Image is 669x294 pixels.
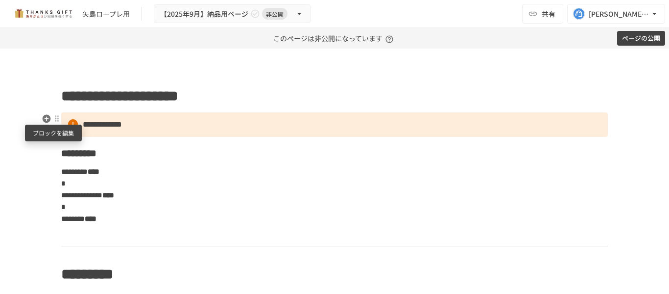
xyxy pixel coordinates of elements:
span: 非公開 [262,9,287,19]
div: 矢島ロープレ用 [82,9,130,19]
div: ブロックを編集 [25,125,82,141]
button: 【2025年9月】納品用ページ非公開 [154,4,311,24]
span: 共有 [542,8,555,19]
button: ページの公開 [617,31,665,46]
p: このページは非公開になっています [273,28,396,49]
img: mMP1OxWUAhQbsRWCurg7vIHe5HqDpP7qZo7fRoNLXQh [12,6,74,22]
button: 共有 [522,4,563,24]
button: [PERSON_NAME][EMAIL_ADDRESS][DOMAIN_NAME] [567,4,665,24]
div: [PERSON_NAME][EMAIL_ADDRESS][DOMAIN_NAME] [589,8,649,20]
span: 【2025年9月】納品用ページ [160,8,248,20]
